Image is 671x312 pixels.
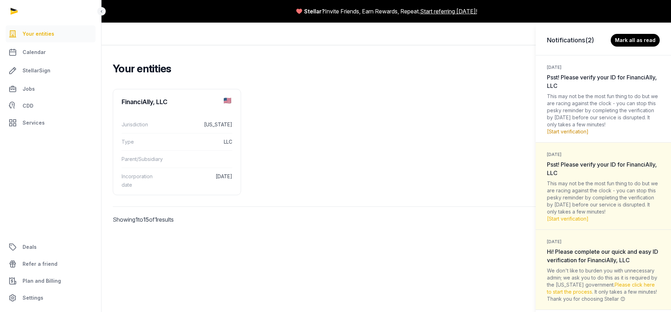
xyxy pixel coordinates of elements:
small: [DATE] [547,65,561,70]
span: (2) [585,36,594,44]
div: This may not be the most fun thing to do but we are racing against the clock - you can stop this ... [547,180,660,222]
a: [Start verification] [547,128,589,134]
a: [Start verification] [547,216,589,222]
div: 채팅 위젯 [544,230,671,312]
iframe: Chat Widget [544,230,671,312]
span: Psst! Please verify your ID for FinanciAlly, LLC [547,74,657,89]
div: This may not be the most fun thing to do but we are racing against the clock - you can stop this ... [547,93,660,135]
small: [DATE] [547,152,561,157]
button: Mark all as read [611,34,660,47]
span: Psst! Please verify your ID for FinanciAlly, LLC [547,161,657,176]
h3: Notifications [547,35,594,45]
